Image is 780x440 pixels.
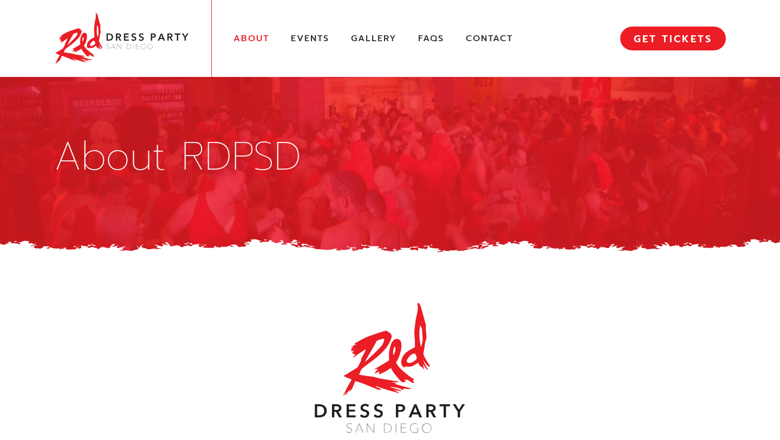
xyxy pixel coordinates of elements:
[54,137,726,176] h1: About RDPSD
[291,33,329,44] a: Events
[466,33,513,44] a: Contact
[233,33,269,44] a: About
[54,11,190,66] img: Red Dress Party San Diego
[351,33,396,44] a: Gallery
[418,33,444,44] a: FAQs
[620,27,726,50] a: GET TICKETS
